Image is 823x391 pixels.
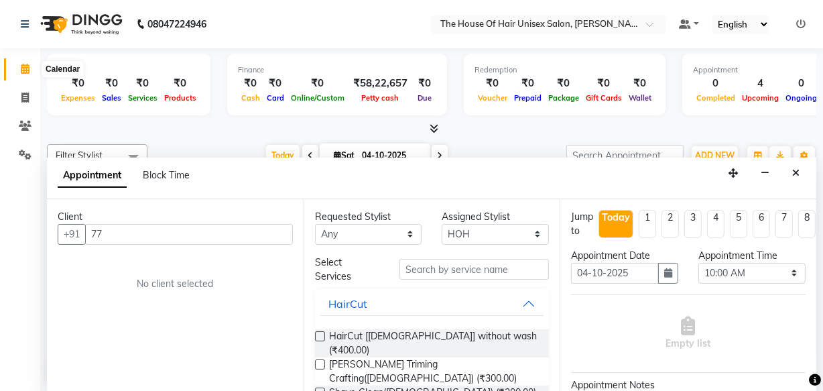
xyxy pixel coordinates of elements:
[474,93,511,103] span: Voucher
[56,150,103,160] span: Filter Stylist
[329,329,539,357] span: HairCut [[DEMOGRAPHIC_DATA]] without wash (₹400.00)
[58,64,200,76] div: Total
[753,210,770,238] li: 6
[330,150,358,160] span: Sat
[90,277,261,291] div: No client selected
[707,210,724,238] li: 4
[775,210,793,238] li: 7
[348,76,413,91] div: ₹58,22,657
[666,317,711,351] span: Empty list
[639,210,656,238] li: 1
[571,249,678,263] div: Appointment Date
[693,76,739,91] div: 0
[782,93,820,103] span: Ongoing
[692,146,738,165] button: ADD NEW
[238,64,436,76] div: Finance
[315,210,422,224] div: Requested Stylist
[263,76,288,91] div: ₹0
[359,93,403,103] span: Petty cash
[161,93,200,103] span: Products
[566,145,684,166] input: Search Appointment
[442,210,549,224] div: Assigned Stylist
[545,93,582,103] span: Package
[266,145,300,166] span: Today
[798,210,816,238] li: 8
[328,296,367,312] div: HairCut
[143,169,190,181] span: Block Time
[571,263,659,284] input: yyyy-mm-dd
[782,76,820,91] div: 0
[288,76,348,91] div: ₹0
[288,93,348,103] span: Online/Custom
[414,93,435,103] span: Due
[399,259,549,280] input: Search by service name
[602,211,630,225] div: Today
[58,164,127,188] span: Appointment
[739,76,782,91] div: 4
[99,93,125,103] span: Sales
[698,249,806,263] div: Appointment Time
[474,76,511,91] div: ₹0
[511,93,545,103] span: Prepaid
[693,93,739,103] span: Completed
[58,93,99,103] span: Expenses
[99,76,125,91] div: ₹0
[125,93,161,103] span: Services
[58,210,293,224] div: Client
[58,76,99,91] div: ₹0
[34,5,126,43] img: logo
[786,163,806,184] button: Close
[474,64,655,76] div: Redemption
[147,5,206,43] b: 08047224946
[545,76,582,91] div: ₹0
[571,210,593,238] div: Jump to
[358,146,425,166] input: 2025-10-04
[238,93,263,103] span: Cash
[238,76,263,91] div: ₹0
[730,210,747,238] li: 5
[125,76,161,91] div: ₹0
[161,76,200,91] div: ₹0
[582,76,625,91] div: ₹0
[582,93,625,103] span: Gift Cards
[625,76,655,91] div: ₹0
[684,210,702,238] li: 3
[695,150,735,160] span: ADD NEW
[661,210,679,238] li: 2
[42,62,83,78] div: Calendar
[329,357,539,386] span: [PERSON_NAME] Triming Crafting([DEMOGRAPHIC_DATA]) (₹300.00)
[625,93,655,103] span: Wallet
[85,224,293,245] input: Search by Name/Mobile/Email/Code
[305,256,390,284] div: Select Services
[320,292,544,316] button: HairCut
[58,224,86,245] button: +91
[263,93,288,103] span: Card
[511,76,545,91] div: ₹0
[413,76,436,91] div: ₹0
[739,93,782,103] span: Upcoming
